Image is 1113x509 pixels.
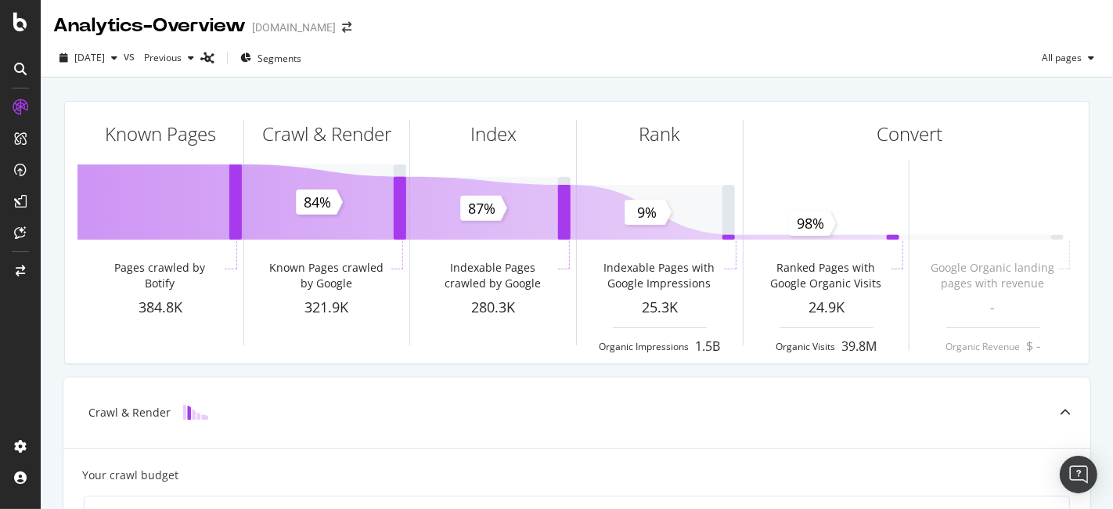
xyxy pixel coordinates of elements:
[262,121,391,147] div: Crawl & Render
[74,51,105,64] span: 2025 Oct. 7th
[258,52,301,65] span: Segments
[342,22,351,33] div: arrow-right-arrow-left
[265,260,388,291] div: Known Pages crawled by Google
[53,45,124,70] button: [DATE]
[98,260,222,291] div: Pages crawled by Botify
[470,121,517,147] div: Index
[597,260,721,291] div: Indexable Pages with Google Impressions
[252,20,336,35] div: [DOMAIN_NAME]
[1036,51,1082,64] span: All pages
[183,405,208,420] img: block-icon
[410,298,576,318] div: 280.3K
[244,298,410,318] div: 321.9K
[124,49,138,64] span: vs
[1060,456,1097,493] div: Open Intercom Messenger
[77,298,243,318] div: 384.8K
[431,260,555,291] div: Indexable Pages crawled by Google
[88,405,171,421] div: Crawl & Render
[53,13,246,39] div: Analytics - Overview
[599,340,689,353] div: Organic Impressions
[105,121,216,147] div: Known Pages
[138,45,200,70] button: Previous
[82,467,178,483] div: Your crawl budget
[1036,45,1100,70] button: All pages
[639,121,680,147] div: Rank
[695,338,720,356] div: 1.5B
[234,45,308,70] button: Segments
[577,298,743,318] div: 25.3K
[138,51,182,64] span: Previous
